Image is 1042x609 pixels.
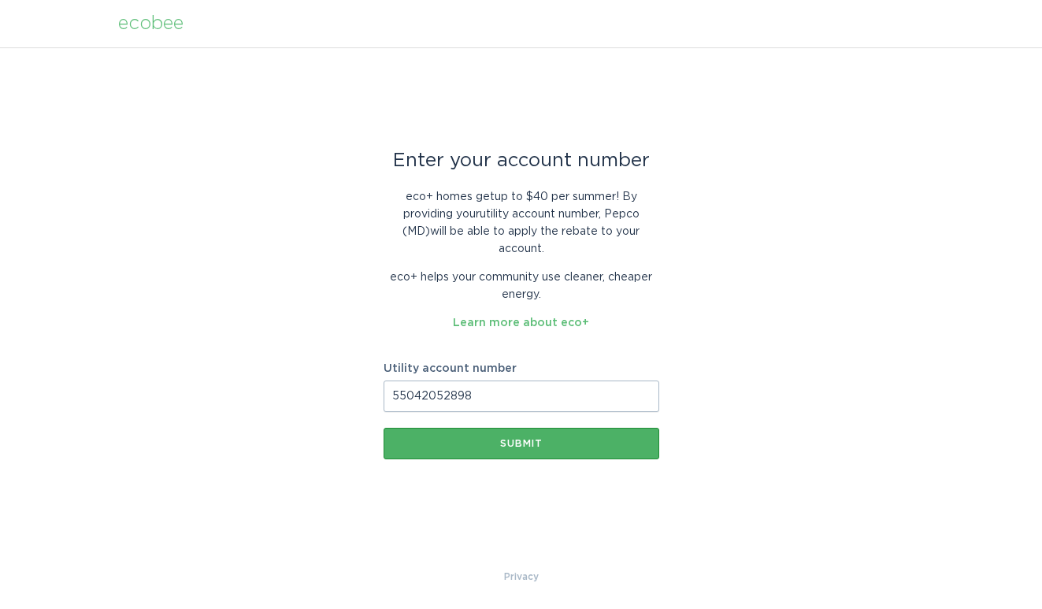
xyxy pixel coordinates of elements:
div: ecobee [118,15,184,32]
p: eco+ helps your community use cleaner, cheaper energy. [384,269,659,303]
a: Learn more about eco+ [453,317,589,329]
button: Submit [384,428,659,459]
a: Privacy Policy & Terms of Use [504,568,539,585]
p: eco+ homes get up to $40 per summer ! By providing your utility account number , Pepco (MD) will ... [384,188,659,258]
div: Enter your account number [384,152,659,169]
div: Submit [391,439,651,448]
label: Utility account number [384,363,659,374]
